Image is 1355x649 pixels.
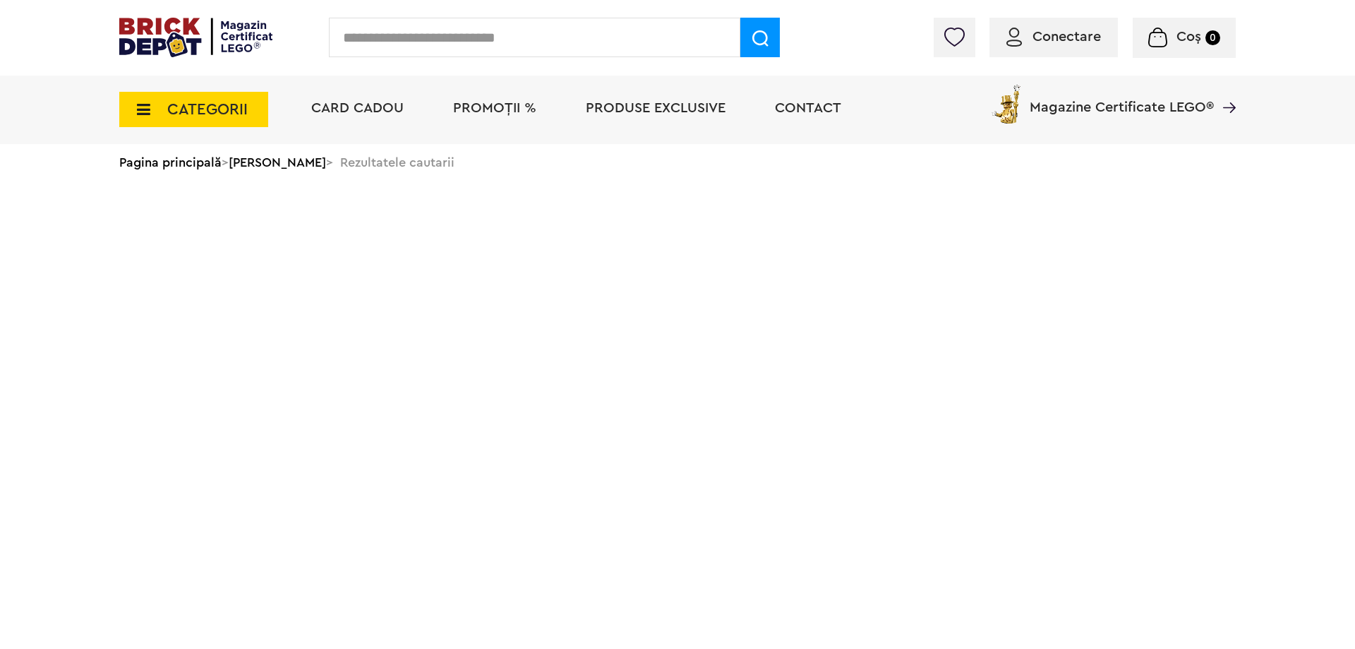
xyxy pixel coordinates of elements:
span: Conectare [1032,30,1101,44]
div: > > Rezultatele cautarii [119,144,1236,181]
span: Coș [1176,30,1201,44]
a: Conectare [1006,30,1101,44]
a: Card Cadou [311,101,404,115]
a: [PERSON_NAME] [229,156,326,169]
small: 0 [1205,30,1220,45]
a: Contact [775,101,841,115]
a: Magazine Certificate LEGO® [1214,82,1236,96]
a: PROMOȚII % [453,101,536,115]
span: Magazine Certificate LEGO® [1030,82,1214,114]
a: Pagina principală [119,156,222,169]
span: CATEGORII [167,102,248,117]
a: Produse exclusive [586,101,725,115]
